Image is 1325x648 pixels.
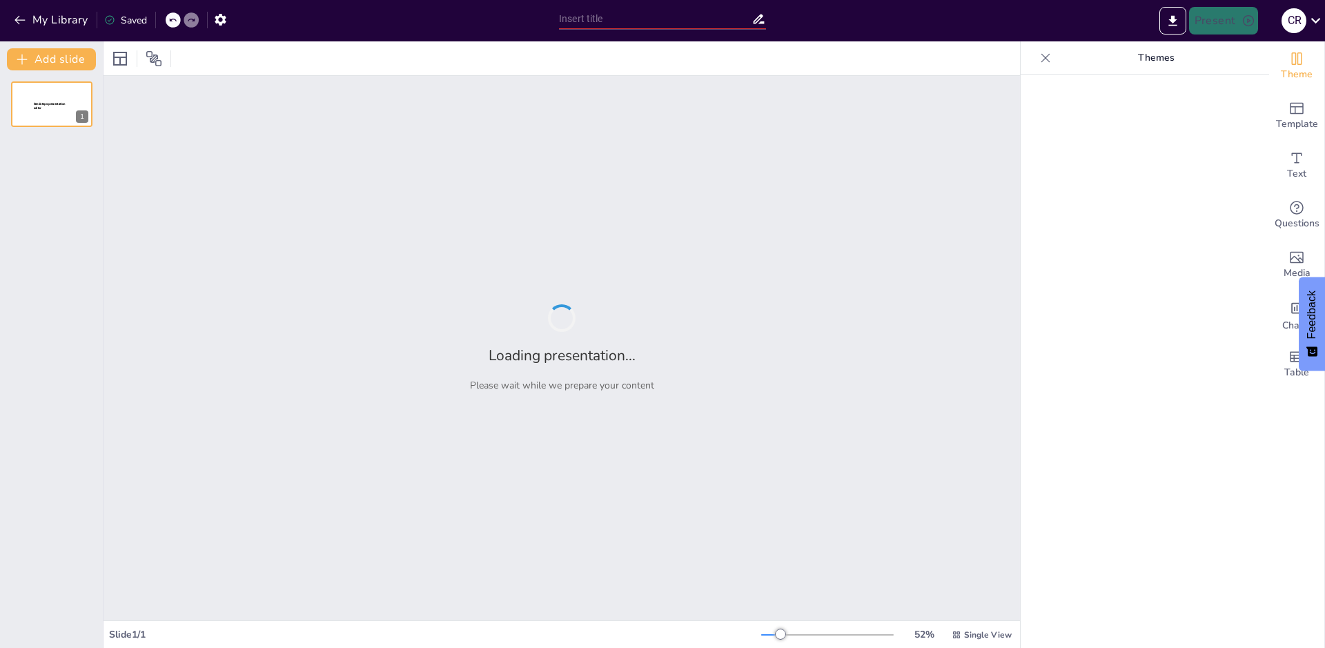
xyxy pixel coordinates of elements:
input: Insert title [559,9,752,29]
span: Single View [964,629,1012,640]
span: Position [146,50,162,67]
div: Add ready made slides [1269,91,1324,141]
div: Add text boxes [1269,141,1324,190]
button: Present [1189,7,1258,35]
div: 1 [76,110,88,123]
button: C R [1282,7,1306,35]
span: Table [1284,365,1309,380]
div: Change the overall theme [1269,41,1324,91]
button: Add slide [7,48,96,70]
div: Add charts and graphs [1269,290,1324,340]
h2: Loading presentation... [489,346,636,365]
button: Cannot delete last slide [72,86,88,102]
div: Layout [109,48,131,70]
span: Text [1287,166,1306,181]
div: Get real-time input from your audience [1269,190,1324,240]
span: Feedback [1306,291,1318,339]
div: 1 [11,81,92,127]
button: Duplicate Slide [52,86,69,102]
span: Charts [1282,318,1311,333]
span: Media [1284,266,1311,281]
div: Slide 1 / 1 [109,628,761,641]
div: 52 % [907,628,941,641]
div: C R [1282,8,1306,33]
span: Template [1276,117,1318,132]
div: Add images, graphics, shapes or video [1269,240,1324,290]
div: Saved [104,14,147,27]
span: Sendsteps presentation editor [34,102,66,110]
p: Themes [1057,41,1255,75]
span: Theme [1281,67,1313,82]
div: Add a table [1269,340,1324,389]
button: My Library [10,9,94,31]
span: Questions [1275,216,1319,231]
button: Feedback - Show survey [1299,277,1325,371]
p: Please wait while we prepare your content [470,379,654,392]
button: Export to PowerPoint [1159,7,1186,35]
